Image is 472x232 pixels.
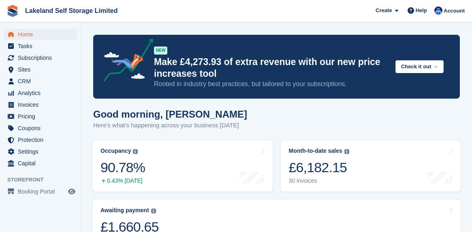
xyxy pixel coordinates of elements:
[289,159,349,176] div: £6,182.15
[22,4,121,17] a: Lakeland Self Storage Limited
[289,177,349,184] div: 30 invoices
[18,52,66,63] span: Subscriptions
[4,29,77,40] a: menu
[444,7,465,15] span: Account
[434,6,442,15] img: David Dickson
[4,99,77,110] a: menu
[18,76,66,87] span: CRM
[97,38,154,84] img: price-adjustments-announcement-icon-8257ccfd72463d97f412b2fc003d46551f7dbcb40ab6d574587a9cd5c0d94...
[154,80,389,89] p: Rooted in industry best practices, but tailored to your subscriptions.
[4,158,77,169] a: menu
[100,177,145,184] div: 0.43% [DATE]
[4,146,77,157] a: menu
[7,176,81,184] span: Storefront
[93,121,247,130] p: Here's what's happening across your business [DATE]
[100,148,131,154] div: Occupancy
[92,140,273,192] a: Occupancy 90.78% 0.43% [DATE]
[4,122,77,134] a: menu
[4,40,77,52] a: menu
[151,209,156,213] img: icon-info-grey-7440780725fd019a000dd9b08b2336e03edf1995a4989e88bcd33f0948082b44.svg
[344,149,349,154] img: icon-info-grey-7440780725fd019a000dd9b08b2336e03edf1995a4989e88bcd33f0948082b44.svg
[93,109,247,120] h1: Good morning, [PERSON_NAME]
[18,40,66,52] span: Tasks
[18,158,66,169] span: Capital
[395,60,444,74] button: Check it out →
[18,122,66,134] span: Coupons
[4,111,77,122] a: menu
[4,64,77,75] a: menu
[18,186,66,197] span: Booking Portal
[18,29,66,40] span: Home
[281,140,461,192] a: Month-to-date sales £6,182.15 30 invoices
[154,46,167,55] div: NEW
[18,64,66,75] span: Sites
[100,159,145,176] div: 90.78%
[6,5,19,17] img: stora-icon-8386f47178a22dfd0bd8f6a31ec36ba5ce8667c1dd55bd0f319d3a0aa187defe.svg
[4,134,77,146] a: menu
[154,56,389,80] p: Make £4,273.93 of extra revenue with our new price increases tool
[4,76,77,87] a: menu
[18,87,66,99] span: Analytics
[289,148,342,154] div: Month-to-date sales
[133,149,138,154] img: icon-info-grey-7440780725fd019a000dd9b08b2336e03edf1995a4989e88bcd33f0948082b44.svg
[18,99,66,110] span: Invoices
[100,207,149,214] div: Awaiting payment
[4,186,77,197] a: menu
[18,146,66,157] span: Settings
[376,6,392,15] span: Create
[18,134,66,146] span: Protection
[18,111,66,122] span: Pricing
[4,87,77,99] a: menu
[67,187,77,196] a: Preview store
[4,52,77,63] a: menu
[416,6,427,15] span: Help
